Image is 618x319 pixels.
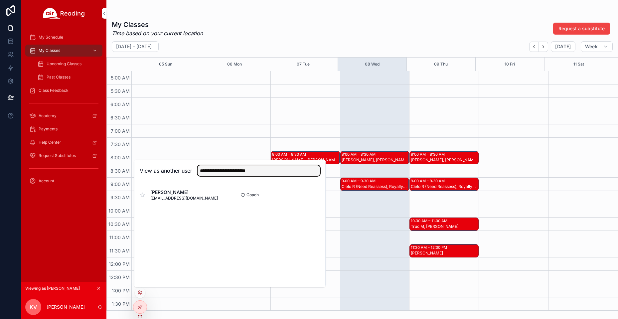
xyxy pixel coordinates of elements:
span: Viewing as [PERSON_NAME] [25,286,80,291]
div: 11:30 AM – 12:00 PM [411,245,449,250]
span: [DATE] [555,44,571,50]
span: Upcoming Classes [47,61,81,67]
h2: [DATE] – [DATE] [116,43,152,50]
span: Class Feedback [39,88,69,93]
button: 05 Sun [159,58,172,71]
h2: View as another user [140,167,192,175]
div: 9:00 AM – 9:30 AM [342,178,377,184]
a: My Schedule [25,31,102,43]
span: [EMAIL_ADDRESS][DOMAIN_NAME] [150,196,218,201]
div: 9:00 AM – 9:30 AM [411,178,446,184]
span: Request Substitutes [39,153,76,158]
a: Account [25,175,102,187]
div: 8:00 AM – 8:30 AM [411,152,446,157]
button: 07 Tue [297,58,310,71]
span: 10:30 AM [107,221,131,227]
span: My Schedule [39,35,63,40]
div: 8:00 AM – 8:30 AM [272,152,308,157]
span: 10:00 AM [107,208,131,214]
button: Request a substitute [553,23,610,35]
div: 11:30 AM – 12:00 PM[PERSON_NAME] [410,244,478,257]
span: Help Center [39,140,61,145]
span: 5:30 AM [109,88,131,94]
span: 9:30 AM [109,195,131,200]
span: Academy [39,113,57,118]
div: [PERSON_NAME], [PERSON_NAME], [PERSON_NAME] [342,157,409,163]
span: Request a substitute [558,25,605,32]
button: Back [529,42,539,52]
div: 8:00 AM – 8:30 AM[PERSON_NAME], [PERSON_NAME], [PERSON_NAME] [271,151,340,164]
span: Payments [39,126,58,132]
div: 8:00 AM – 8:30 AM[PERSON_NAME], [PERSON_NAME], [PERSON_NAME] [341,151,409,164]
button: Week [581,41,613,52]
span: 12:00 PM [107,261,131,267]
div: 10:30 AM – 11:00 AM [411,218,449,224]
button: [DATE] [551,41,575,52]
div: scrollable content [21,27,106,196]
span: 11:30 AM [108,248,131,253]
div: 9:00 AM – 9:30 AMCielo R (Need Reassess), Royallyn L (Need Reassess) [410,178,478,191]
div: [PERSON_NAME], [PERSON_NAME], [PERSON_NAME] [272,157,339,163]
button: 10 Fri [505,58,515,71]
span: 8:30 AM [109,168,131,174]
a: Academy [25,110,102,122]
span: 6:00 AM [109,101,131,107]
a: Request Substitutes [25,150,102,162]
button: Next [539,42,548,52]
em: Time based on your current location [112,29,203,37]
span: 7:30 AM [109,141,131,147]
button: 08 Wed [365,58,380,71]
span: 6:30 AM [109,115,131,120]
div: 10:30 AM – 11:00 AMTruc M, [PERSON_NAME] [410,218,478,231]
button: 11 Sat [573,58,584,71]
button: 06 Mon [227,58,242,71]
span: KV [30,303,37,311]
span: 5:00 AM [109,75,131,80]
div: Cielo R (Need Reassess), Royallyn L (Need Reassess) [411,184,478,189]
a: Payments [25,123,102,135]
span: 1:00 PM [110,288,131,293]
span: Account [39,178,54,184]
span: 9:00 AM [109,181,131,187]
div: [PERSON_NAME] [411,250,478,256]
span: 1:30 PM [110,301,131,307]
span: Coach [246,192,259,198]
div: [PERSON_NAME], [PERSON_NAME], [PERSON_NAME] [411,157,478,163]
div: Cielo R (Need Reassess), Royallyn L (Need Reassess) [342,184,409,189]
h1: My Classes [112,20,203,29]
a: Past Classes [33,71,102,83]
span: 7:00 AM [109,128,131,134]
img: App logo [43,8,85,19]
div: 8:00 AM – 8:30 AM[PERSON_NAME], [PERSON_NAME], [PERSON_NAME] [410,151,478,164]
span: 11:00 AM [108,235,131,240]
div: Truc M, [PERSON_NAME] [411,224,478,229]
a: Help Center [25,136,102,148]
div: 9:00 AM – 9:30 AMCielo R (Need Reassess), Royallyn L (Need Reassess) [341,178,409,191]
span: Week [585,44,598,50]
a: Class Feedback [25,84,102,96]
span: My Classes [39,48,60,53]
a: Upcoming Classes [33,58,102,70]
span: [PERSON_NAME] [150,189,218,196]
span: Past Classes [47,75,71,80]
button: 09 Thu [434,58,448,71]
span: 8:00 AM [109,155,131,160]
a: My Classes [25,45,102,57]
span: 12:30 PM [107,274,131,280]
div: 8:00 AM – 8:30 AM [342,152,377,157]
p: [PERSON_NAME] [47,304,85,310]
